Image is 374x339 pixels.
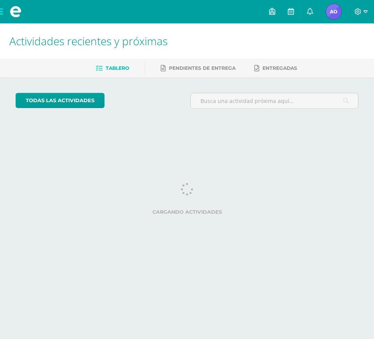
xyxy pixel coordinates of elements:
[96,62,129,75] a: Tablero
[326,4,342,20] img: 429b44335496247a7f21bc3e38013c17.png
[254,62,297,75] a: Entregadas
[262,65,297,71] span: Entregadas
[16,93,105,108] a: todas las Actividades
[16,209,358,215] label: Cargando actividades
[9,34,168,48] span: Actividades recientes y próximas
[169,65,236,71] span: Pendientes de entrega
[161,62,236,75] a: Pendientes de entrega
[191,93,358,108] input: Busca una actividad próxima aquí...
[106,65,129,71] span: Tablero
